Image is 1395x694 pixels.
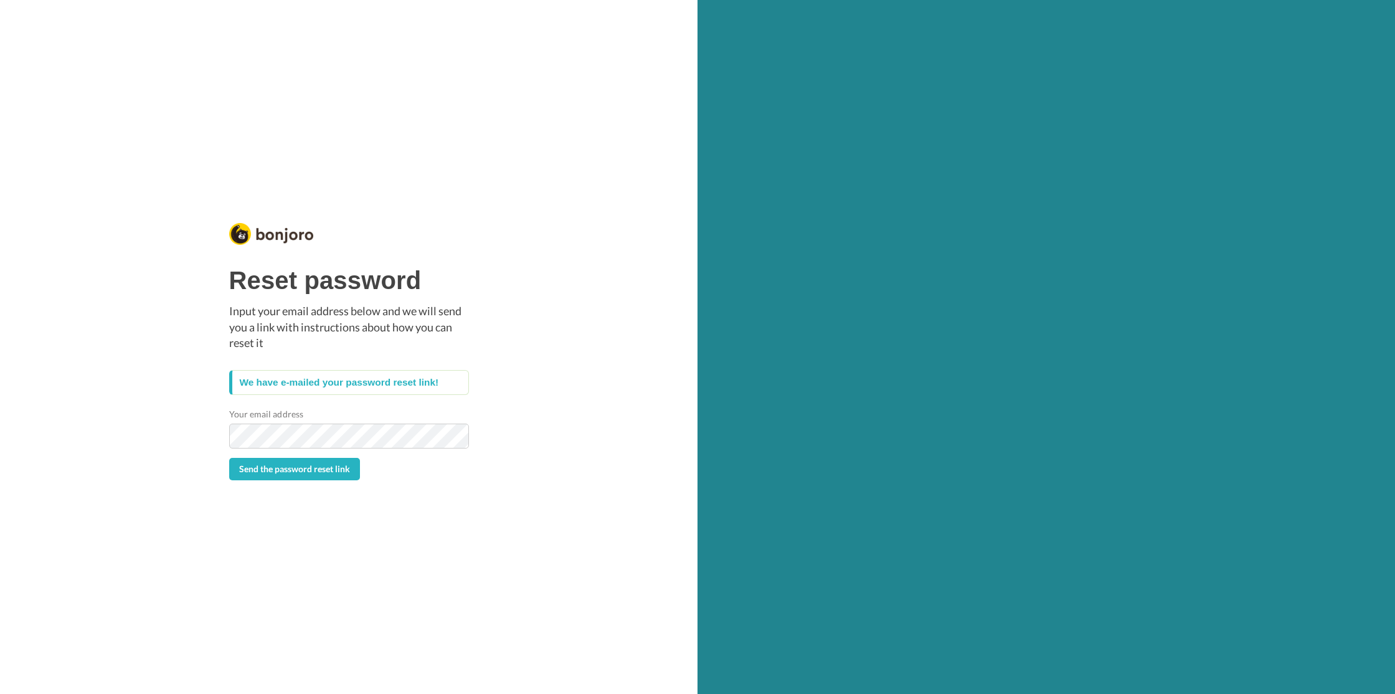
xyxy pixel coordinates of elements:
p: Input your email address below and we will send you a link with instructions about how you can re... [229,303,469,351]
span: Send the password reset link [239,463,350,474]
h1: Reset password [229,267,469,294]
button: Send the password reset link [229,458,360,480]
label: Your email address [229,407,303,421]
div: We have e-mailed your password reset link! [229,370,469,395]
